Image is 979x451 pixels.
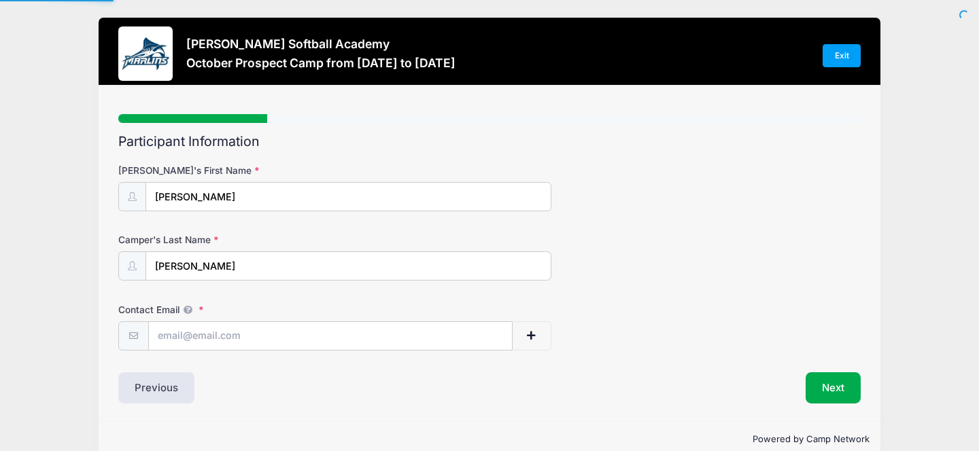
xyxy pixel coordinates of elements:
span: We will send confirmations, payment reminders, and custom email messages to each address listed. ... [179,304,196,315]
input: Camper's First Name [145,182,551,211]
h2: Participant Information [118,134,861,149]
label: Camper's Last Name [118,233,366,247]
button: Next [806,372,861,403]
label: Contact Email [118,303,366,317]
button: Previous [118,372,194,403]
input: Camper's Last Name [145,251,551,281]
h3: October Prospect Camp from [DATE] to [DATE] [186,56,456,70]
h3: [PERSON_NAME] Softball Academy [186,37,456,51]
a: Exit [823,44,861,67]
input: email@email.com [148,321,513,350]
p: Powered by Camp Network [109,433,870,446]
label: [PERSON_NAME]'s First Name [118,164,366,177]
